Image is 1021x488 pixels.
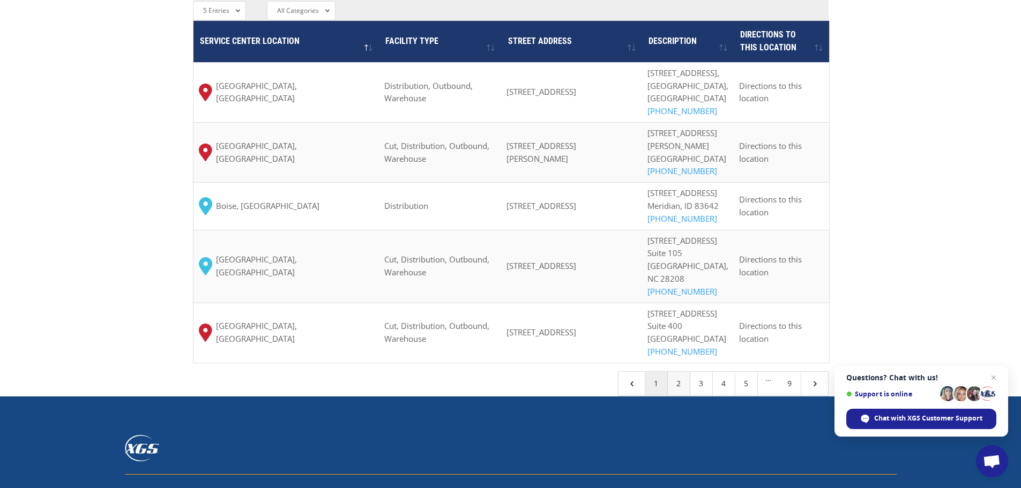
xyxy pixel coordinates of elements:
[203,6,229,15] span: 5 Entries
[277,6,319,15] span: All Categories
[810,379,819,388] span: 5
[647,153,728,178] div: [GEOGRAPHIC_DATA]
[735,372,758,395] a: 5
[987,371,1000,384] span: Close chat
[739,194,802,217] span: Directions to this location
[649,36,697,46] span: Description
[385,36,438,46] span: Facility Type
[193,21,379,62] th: Service center location : activate to sort column descending
[384,140,489,164] span: Cut, Distribution, Outbound, Warehouse
[506,327,576,337] span: [STREET_ADDRESS]
[216,253,374,279] span: [GEOGRAPHIC_DATA], [GEOGRAPHIC_DATA]
[508,36,572,46] span: Street Address
[647,308,717,319] span: [STREET_ADDRESS]
[199,84,212,101] img: xgs-icon-map-pin-red.svg
[734,21,829,62] th: Directions to this location: activate to sort column ascending
[216,140,374,166] span: [GEOGRAPHIC_DATA], [GEOGRAPHIC_DATA]
[740,29,796,52] span: Directions to this location
[647,235,717,246] span: [STREET_ADDRESS]
[647,286,717,297] a: [PHONE_NUMBER]
[199,197,212,215] img: XGS_Icon_Map_Pin_Aqua.png
[739,140,802,164] span: Directions to this location
[647,67,728,118] p: [STREET_ADDRESS], [GEOGRAPHIC_DATA], [GEOGRAPHIC_DATA]
[199,257,212,275] img: XGS_Icon_Map_Pin_Aqua.png
[739,254,802,277] span: Directions to this location
[647,346,717,357] a: [PHONE_NUMBER]
[647,213,717,224] a: [PHONE_NUMBER]
[647,127,728,153] div: [STREET_ADDRESS][PERSON_NAME]
[506,140,576,164] span: [STREET_ADDRESS][PERSON_NAME]
[506,260,576,271] span: [STREET_ADDRESS]
[384,80,473,104] span: Distribution, Outbound, Warehouse
[976,445,1008,477] div: Open chat
[384,200,428,211] span: Distribution
[647,235,728,298] p: Suite 105
[846,373,996,382] span: Questions? Chat with us!
[739,320,802,344] span: Directions to this location
[690,372,713,395] a: 3
[384,320,489,344] span: Cut, Distribution, Outbound, Warehouse
[779,372,801,395] a: 9
[668,372,690,395] a: 2
[647,106,717,116] a: [PHONE_NUMBER]
[647,187,717,198] span: [STREET_ADDRESS]
[379,21,501,62] th: Facility Type : activate to sort column ascending
[647,200,719,211] span: Meridian, ID 83642
[199,324,212,341] img: xgs-icon-map-pin-red.svg
[846,409,996,429] div: Chat with XGS Customer Support
[647,320,682,331] span: Suite 400
[846,390,936,398] span: Support is online
[200,36,300,46] span: Service center location
[647,333,726,344] span: [GEOGRAPHIC_DATA]
[627,379,637,388] span: 4
[199,144,212,161] img: xgs-icon-map-pin-red.svg
[874,414,982,423] span: Chat with XGS Customer Support
[384,254,489,277] span: Cut, Distribution, Outbound, Warehouse
[713,372,735,395] a: 4
[216,80,374,106] span: [GEOGRAPHIC_DATA], [GEOGRAPHIC_DATA]
[506,86,576,97] span: [STREET_ADDRESS]
[642,21,734,62] th: Description : activate to sort column ascending
[739,80,802,104] span: Directions to this location
[758,372,779,395] span: …
[647,260,728,284] span: [GEOGRAPHIC_DATA], NC 28208
[647,166,717,176] a: [PHONE_NUMBER]
[501,21,642,62] th: Street Address: activate to sort column ascending
[216,320,374,346] span: [GEOGRAPHIC_DATA], [GEOGRAPHIC_DATA]
[645,372,668,395] a: 1
[506,200,576,211] span: [STREET_ADDRESS]
[125,435,159,461] img: XGS_Logos_ALL_2024_All_White
[216,200,319,213] span: Boise, [GEOGRAPHIC_DATA]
